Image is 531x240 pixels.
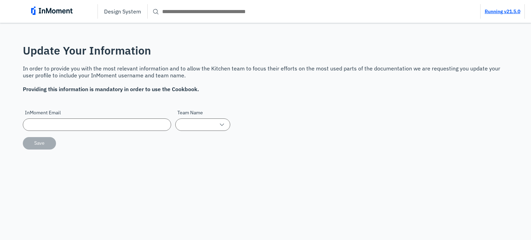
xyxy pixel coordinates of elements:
[23,65,508,93] p: In order to provide you with the most relevant information and to allow the Kitchen team to focus...
[23,44,508,58] p: Update Your Information
[485,8,520,15] a: Running v21.5.0
[25,109,61,116] span: InMoment Email
[218,121,226,129] span: single arrow down icon
[31,7,73,15] img: inmoment_main_full_color
[104,8,141,15] p: Design System
[152,7,160,16] span: search icon
[148,5,480,18] input: Must update information before searching
[23,86,199,93] b: Providing this information is mandatory in order to use the Cookbook.
[177,109,203,116] span: Team Name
